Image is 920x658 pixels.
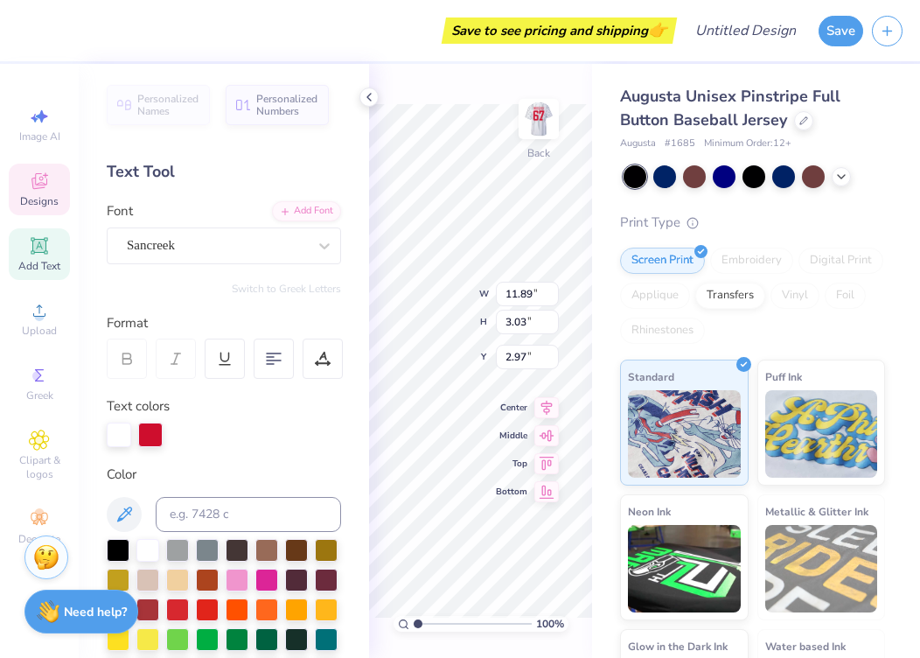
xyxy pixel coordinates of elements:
[620,283,690,309] div: Applique
[704,136,791,151] span: Minimum Order: 12 +
[19,129,60,143] span: Image AI
[496,458,527,470] span: Top
[665,136,695,151] span: # 1685
[107,396,170,416] label: Text colors
[620,248,705,274] div: Screen Print
[64,604,127,620] strong: Need help?
[272,201,341,221] div: Add Font
[107,201,133,221] label: Font
[798,248,883,274] div: Digital Print
[695,283,765,309] div: Transfers
[628,502,671,521] span: Neon Ink
[819,16,863,46] button: Save
[648,19,667,40] span: 👉
[681,13,810,48] input: Untitled Design
[496,486,527,498] span: Bottom
[825,283,866,309] div: Foil
[256,93,318,117] span: Personalized Numbers
[137,93,199,117] span: Personalized Names
[18,259,60,273] span: Add Text
[156,497,341,532] input: e.g. 7428 c
[107,160,341,184] div: Text Tool
[620,318,705,344] div: Rhinestones
[628,367,674,386] span: Standard
[496,430,527,442] span: Middle
[536,616,564,632] span: 100 %
[628,390,741,478] img: Standard
[496,402,527,414] span: Center
[18,532,60,546] span: Decorate
[527,145,550,161] div: Back
[770,283,819,309] div: Vinyl
[765,367,802,386] span: Puff Ink
[446,17,673,44] div: Save to see pricing and shipping
[22,324,57,338] span: Upload
[765,637,846,655] span: Water based Ink
[628,525,741,612] img: Neon Ink
[26,388,53,402] span: Greek
[620,136,656,151] span: Augusta
[107,465,341,485] div: Color
[628,637,728,655] span: Glow in the Dark Ink
[232,282,341,296] button: Switch to Greek Letters
[107,313,343,333] div: Format
[20,194,59,208] span: Designs
[521,101,556,136] img: Back
[9,453,70,481] span: Clipart & logos
[765,502,868,521] span: Metallic & Glitter Ink
[710,248,793,274] div: Embroidery
[620,86,840,130] span: Augusta Unisex Pinstripe Full Button Baseball Jersey
[765,390,878,478] img: Puff Ink
[765,525,878,612] img: Metallic & Glitter Ink
[620,213,885,233] div: Print Type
